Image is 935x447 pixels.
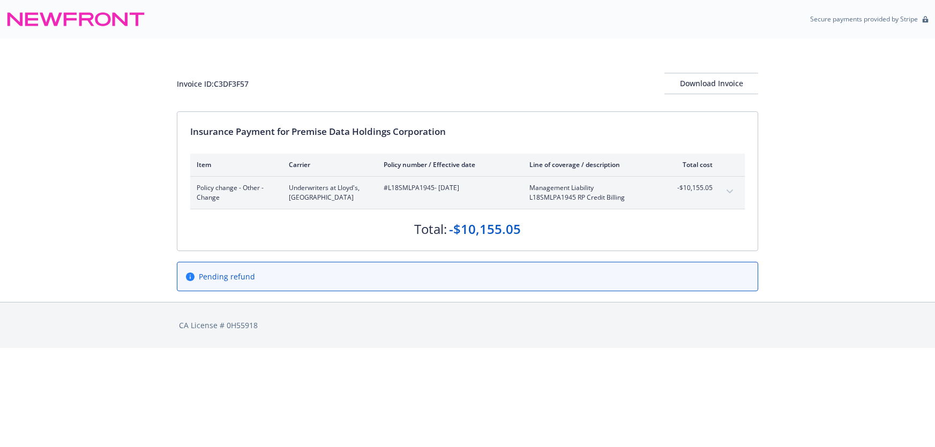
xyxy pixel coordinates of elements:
[384,183,512,193] span: #L18SMLPA1945 - [DATE]
[672,183,713,193] span: -$10,155.05
[529,183,655,202] span: Management LiabilityL18SMLPA1945 RP Credit Billing
[289,160,366,169] div: Carrier
[190,177,745,209] div: Policy change - Other - ChangeUnderwriters at Lloyd's, [GEOGRAPHIC_DATA]#L18SMLPA1945- [DATE]Mana...
[721,183,738,200] button: expand content
[529,183,655,193] span: Management Liability
[810,14,918,24] p: Secure payments provided by Stripe
[414,220,447,238] div: Total:
[190,125,745,139] div: Insurance Payment for Premise Data Holdings Corporation
[289,183,366,202] span: Underwriters at Lloyd's, [GEOGRAPHIC_DATA]
[664,73,758,94] button: Download Invoice
[449,220,521,238] div: -$10,155.05
[197,160,272,169] div: Item
[529,193,655,202] span: L18SMLPA1945 RP Credit Billing
[197,183,272,202] span: Policy change - Other - Change
[529,160,655,169] div: Line of coverage / description
[384,160,512,169] div: Policy number / Effective date
[179,320,756,331] div: CA License # 0H55918
[672,160,713,169] div: Total cost
[177,78,249,89] div: Invoice ID: C3DF3F57
[199,271,255,282] span: Pending refund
